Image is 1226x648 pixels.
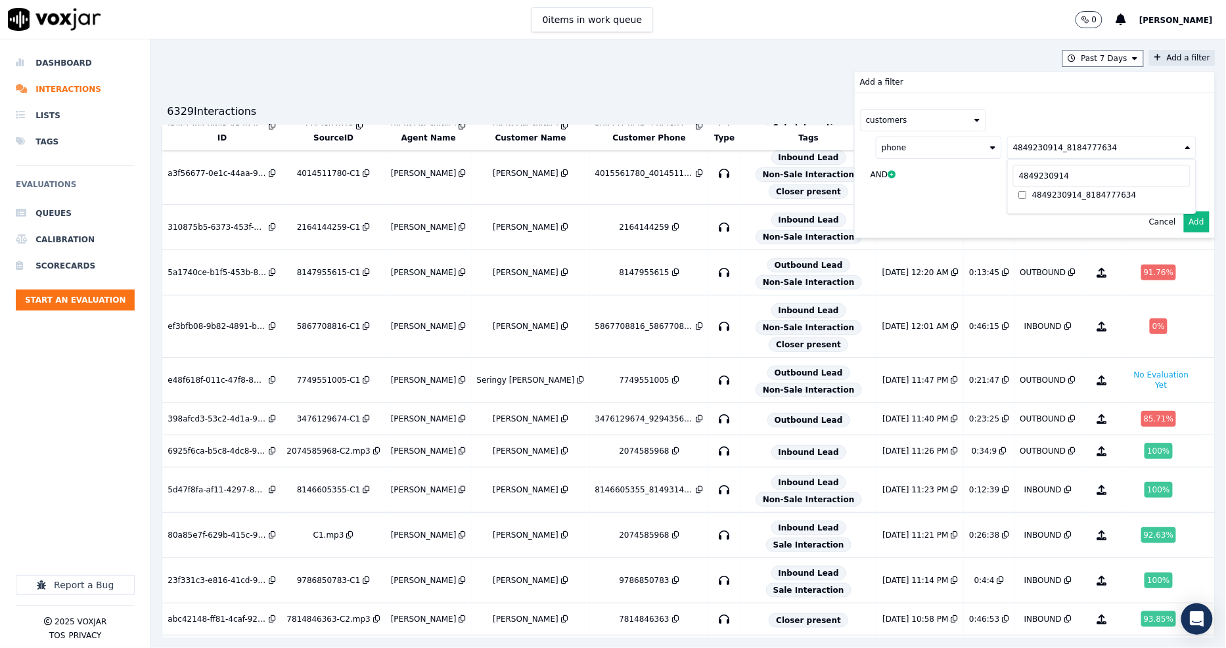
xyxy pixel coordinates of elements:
span: [PERSON_NAME] [1139,16,1213,25]
div: 6925f6ca-b5c8-4dc8-945e-e0cd4e2f4978 [168,446,266,456]
li: Calibration [16,227,135,253]
button: Privacy [68,630,101,641]
div: 5867708816-C1 [297,321,361,332]
div: [PERSON_NAME] [493,575,558,586]
div: [PERSON_NAME] [391,321,457,332]
div: [PERSON_NAME] [391,614,457,624]
div: [DATE] 11:40 PM [882,414,948,424]
span: Closer present [769,337,848,352]
a: Lists [16,102,135,129]
button: ID [217,133,227,143]
div: 8147955615 [619,267,669,278]
div: 398afcd3-53c2-4d1a-9348-abc27746b0f1 [168,414,266,424]
p: 2025 Voxjar [55,616,106,627]
div: [DATE] 11:26 PM [882,446,948,456]
button: 0items in work queue [532,7,654,32]
div: Seringy [PERSON_NAME] [477,375,575,385]
div: e48f618f-011c-47f8-8b52-83fae34a47b8 [168,375,266,385]
div: 0:12:39 [969,485,999,495]
div: abc42148-ff81-4caf-92d2-9fd6375e512e [168,614,266,624]
div: 9786850783 [619,575,669,586]
span: Inbound Lead [771,566,846,580]
div: INBOUND [1024,614,1062,624]
div: 3476129674_9294356144 [595,414,694,424]
div: [DATE] 12:01 AM [882,321,949,332]
div: 9786850783-C1 [297,575,361,586]
div: [DATE] 11:47 PM [882,375,948,385]
span: Outbound Lead [767,413,850,427]
div: 5867708816_5867708811 [595,321,694,332]
button: Cancel [1149,217,1176,227]
img: voxjar logo [8,8,101,31]
div: 0:26:38 [969,530,999,540]
li: Tags [16,129,135,155]
div: 100 % [1145,482,1172,498]
div: 100 % [1145,443,1172,459]
button: 0 [1076,11,1103,28]
p: Add a filter [860,77,903,87]
span: Inbound Lead [771,445,846,460]
h6: Evaluations [16,177,135,200]
div: [PERSON_NAME] [493,446,558,456]
div: 85.71 % [1141,411,1177,427]
div: [PERSON_NAME] [391,375,457,385]
div: [PERSON_NAME] [391,575,457,586]
div: [DATE] 11:14 PM [882,575,948,586]
div: OUTBOUND [1020,267,1066,278]
div: 7749551005-C1 [297,375,361,385]
span: Non-Sale Interaction [756,320,862,335]
div: [PERSON_NAME] [391,222,457,232]
div: 0:4:4 [974,575,995,586]
div: 0:46:15 [969,321,999,332]
button: 4849230914_8184777634 [1007,137,1196,159]
div: 91.76 % [1141,265,1177,280]
button: customers [860,109,986,131]
div: 2074585968-C2.mp3 [286,446,370,456]
div: 4015561780_4014511780 [595,168,694,179]
div: [DATE] 11:23 PM [882,485,948,495]
div: ef3bfb08-9b82-4891-be53-f17ba0ffe33b [168,321,266,332]
div: 0:34:9 [972,446,997,456]
div: 7814846363-C2.mp3 [286,614,370,624]
button: Past 7 Days [1062,50,1144,67]
div: 6329 Interaction s [167,104,256,119]
p: 0 [1092,14,1097,25]
span: Closer present [769,184,848,199]
div: 0 % [1150,318,1168,334]
button: [PERSON_NAME] [1139,12,1226,28]
div: 8146605355-C1 [297,485,361,495]
span: Sale Interaction [766,538,851,552]
span: Outbound Lead [767,258,850,272]
a: Scorecards [16,253,135,279]
div: [PERSON_NAME] [391,485,457,495]
li: Dashboard [16,50,135,76]
button: Add a filterAdd a filter customers phone 4849230914_8184777634 4849230914_8184777634 AND Cancel Add [1149,50,1215,66]
span: Non-Sale Interaction [756,230,862,244]
button: Type [714,133,735,143]
div: C1.mp3 [313,530,344,540]
div: INBOUND [1024,530,1062,540]
div: 0:46:53 [969,614,999,624]
span: Sale Interaction [766,583,851,597]
div: [DATE] 12:20 AM [882,267,949,278]
div: [PERSON_NAME] [493,222,558,232]
div: 310875b5-6373-453f-b5ff-a812c9a1c54f [168,222,266,232]
div: [PERSON_NAME] [391,530,457,540]
span: Outbound Lead [767,366,850,380]
div: OUTBOUND [1020,375,1066,385]
div: [PERSON_NAME] [493,168,558,179]
div: 5a1740ce-b1f5-453b-8d0f-bbaf3148c35b [168,267,266,278]
div: OUTBOUND [1020,446,1066,456]
div: 2164144259 [619,222,669,232]
a: Interactions [16,76,135,102]
div: 2074585968 [619,446,669,456]
div: INBOUND [1024,485,1062,495]
span: Non-Sale Interaction [756,492,862,507]
div: OUTBOUND [1020,414,1066,424]
button: Start an Evaluation [16,290,135,311]
div: [DATE] 11:21 PM [882,530,948,540]
div: 100 % [1145,572,1172,588]
button: 0 [1076,11,1116,28]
